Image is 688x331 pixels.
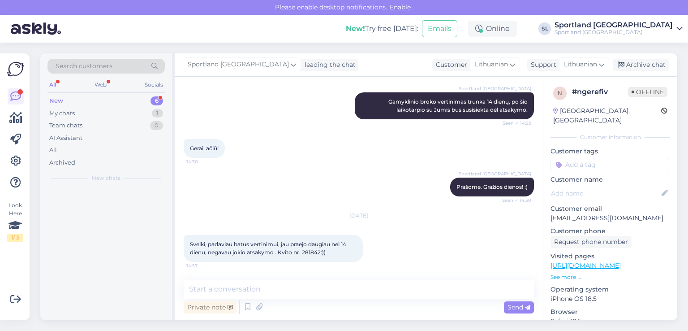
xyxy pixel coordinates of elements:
span: Enable [387,3,413,11]
span: n [558,90,562,96]
div: Socials [143,79,165,91]
div: SL [538,22,551,35]
input: Add a tag [550,158,670,171]
div: Request phone number [550,236,632,248]
div: All [47,79,58,91]
div: Archived [49,158,75,167]
img: Askly Logo [7,61,24,78]
button: Emails [422,20,457,37]
span: Seen ✓ 14:29 [498,120,531,126]
div: 1 [152,109,163,118]
span: Gerai, ačiū! [190,145,219,152]
a: Sportland [GEOGRAPHIC_DATA]Sportland [GEOGRAPHIC_DATA] [555,22,683,36]
span: 14:30 [186,158,220,165]
p: Visited pages [550,252,670,261]
span: Prašome. Gražios dienos! :) [456,183,528,190]
div: My chats [49,109,75,118]
div: Web [93,79,108,91]
div: New [49,96,63,105]
b: New! [346,24,365,33]
p: iPhone OS 18.5 [550,294,670,304]
div: Customer [432,60,467,70]
p: Customer phone [550,226,670,236]
span: New chats [92,174,120,182]
a: [URL][DOMAIN_NAME] [550,261,621,270]
p: Customer email [550,204,670,213]
span: Send [507,303,530,311]
div: Private note [184,301,236,314]
div: 6 [150,96,163,105]
span: Sportland [GEOGRAPHIC_DATA] [459,170,531,177]
div: Sportland [GEOGRAPHIC_DATA] [555,22,673,29]
div: Support [527,60,556,70]
div: All [49,146,57,155]
div: [GEOGRAPHIC_DATA], [GEOGRAPHIC_DATA] [553,106,661,125]
div: Archive chat [613,59,669,71]
div: Customer information [550,133,670,141]
p: Customer tags [550,147,670,156]
p: Safari 18.5 [550,317,670,326]
div: # ngerefiv [572,87,628,97]
span: Sportland [GEOGRAPHIC_DATA] [188,60,289,70]
span: Sveiki, padaviau batus vertinimui, jau praejo daugiau nei 14 dienu, negavau jokio atsakymo . Kvit... [190,241,348,256]
span: Lithuanian [475,60,508,70]
div: 1 / 3 [7,234,23,242]
div: 0 [150,121,163,130]
div: Team chats [49,121,82,130]
p: See more ... [550,273,670,281]
span: Offline [628,87,667,97]
span: Search customers [56,61,112,71]
div: Look Here [7,201,23,242]
div: Sportland [GEOGRAPHIC_DATA] [555,29,673,36]
p: [EMAIL_ADDRESS][DOMAIN_NAME] [550,213,670,223]
p: Operating system [550,285,670,294]
div: [DATE] [184,212,534,220]
span: Lithuanian [564,60,597,70]
span: 14:57 [186,262,220,269]
p: Customer name [550,175,670,184]
span: Seen ✓ 14:30 [498,197,531,204]
div: Online [468,21,517,37]
p: Browser [550,307,670,317]
input: Add name [551,188,660,198]
div: AI Assistant [49,134,82,143]
div: leading the chat [301,60,356,70]
span: Sportland [GEOGRAPHIC_DATA] [459,85,531,92]
span: Gamyklinio broko vertinimas trunka 14 dienų, po šio laikotarpio su Jumis bus susisiekta dėl atsak... [388,98,529,113]
div: Try free [DATE]: [346,23,418,34]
